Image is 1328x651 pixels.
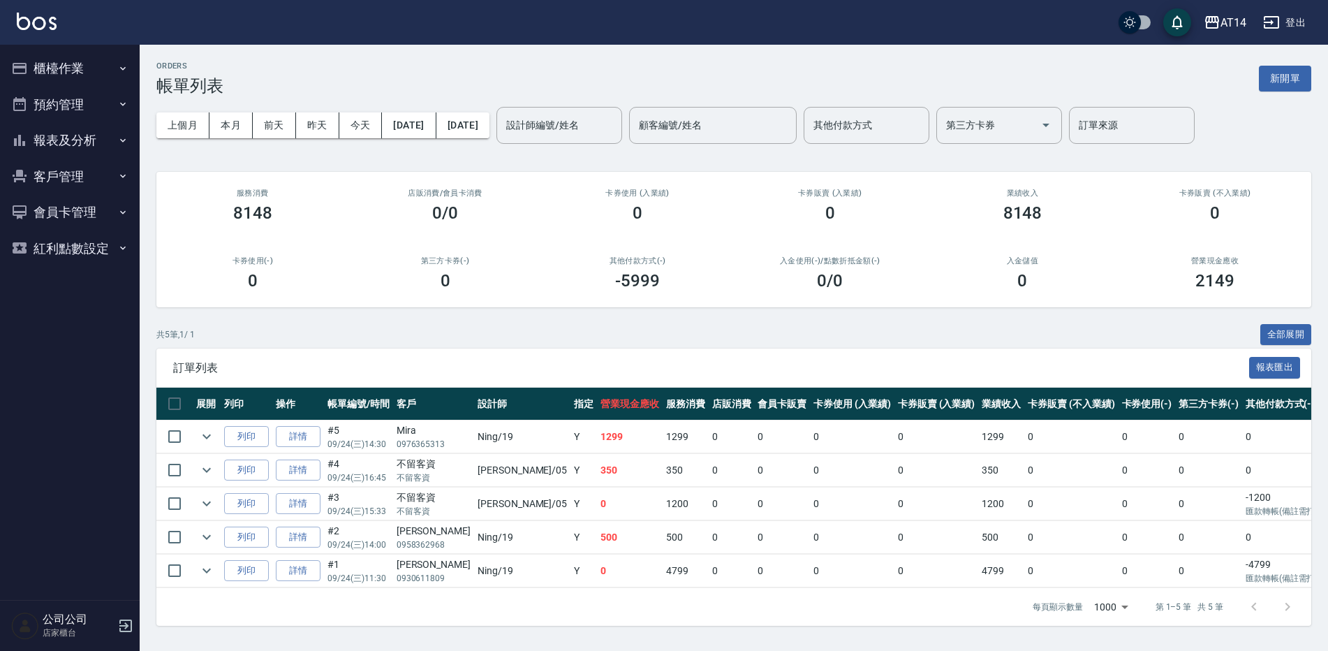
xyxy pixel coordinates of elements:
[327,505,390,518] p: 09/24 (三) 15:33
[397,490,471,505] div: 不留客資
[224,493,269,515] button: 列印
[327,572,390,585] p: 09/24 (三) 11:30
[978,488,1024,520] td: 1200
[894,555,979,587] td: 0
[156,76,223,96] h3: 帳單列表
[754,388,810,420] th: 會員卡販賣
[709,454,755,487] td: 0
[156,328,195,341] p: 共 5 筆, 1 / 1
[324,555,393,587] td: #1
[1259,66,1311,92] button: 新開單
[570,420,597,453] td: Y
[156,112,209,138] button: 上個月
[327,438,390,451] p: 09/24 (三) 14:30
[173,361,1249,375] span: 訂單列表
[663,420,709,453] td: 1299
[894,488,979,520] td: 0
[754,488,810,520] td: 0
[1024,388,1118,420] th: 卡券販賣 (不入業績)
[709,521,755,554] td: 0
[943,189,1102,198] h2: 業績收入
[978,388,1024,420] th: 業績收入
[1033,601,1083,613] p: 每頁顯示數量
[397,457,471,471] div: 不留客資
[6,231,134,267] button: 紅利點數設定
[324,388,393,420] th: 帳單編號/時間
[397,524,471,539] div: [PERSON_NAME]
[663,521,709,554] td: 500
[978,521,1024,554] td: 500
[570,388,597,420] th: 指定
[754,555,810,587] td: 0
[978,420,1024,453] td: 1299
[474,521,570,554] td: Ning /19
[1249,360,1301,374] a: 報表匯出
[1260,324,1312,346] button: 全部展開
[248,271,258,291] h3: 0
[558,189,717,198] h2: 卡券使用 (入業績)
[196,527,217,548] button: expand row
[156,61,223,71] h2: ORDERS
[597,454,663,487] td: 350
[196,493,217,514] button: expand row
[1220,14,1246,31] div: AT14
[810,555,894,587] td: 0
[196,426,217,447] button: expand row
[276,527,320,548] a: 詳情
[327,471,390,484] p: 09/24 (三) 16:45
[1135,189,1294,198] h2: 卡券販賣 (不入業績)
[1024,420,1118,453] td: 0
[1119,420,1176,453] td: 0
[224,560,269,582] button: 列印
[751,189,910,198] h2: 卡券販賣 (入業績)
[978,454,1024,487] td: 350
[1035,114,1057,136] button: Open
[382,112,436,138] button: [DATE]
[1119,555,1176,587] td: 0
[894,521,979,554] td: 0
[663,555,709,587] td: 4799
[196,560,217,581] button: expand row
[324,420,393,453] td: #5
[474,388,570,420] th: 設計師
[810,454,894,487] td: 0
[1017,271,1027,291] h3: 0
[6,194,134,231] button: 會員卡管理
[474,454,570,487] td: [PERSON_NAME] /05
[1089,588,1133,626] div: 1000
[825,203,835,223] h3: 0
[1024,555,1118,587] td: 0
[276,426,320,448] a: 詳情
[597,488,663,520] td: 0
[397,539,471,551] p: 0958362968
[1175,555,1242,587] td: 0
[1135,256,1294,265] h2: 營業現金應收
[296,112,339,138] button: 昨天
[397,438,471,451] p: 0976365313
[324,488,393,520] td: #3
[894,420,979,453] td: 0
[276,560,320,582] a: 詳情
[1259,71,1311,85] a: 新開單
[663,488,709,520] td: 1200
[233,203,272,223] h3: 8148
[224,460,269,481] button: 列印
[393,388,474,420] th: 客戶
[597,555,663,587] td: 0
[474,420,570,453] td: Ning /19
[209,112,253,138] button: 本月
[272,388,324,420] th: 操作
[663,388,709,420] th: 服務消費
[1175,388,1242,420] th: 第三方卡券(-)
[441,271,450,291] h3: 0
[943,256,1102,265] h2: 入金儲值
[615,271,660,291] h3: -5999
[597,388,663,420] th: 營業現金應收
[397,572,471,585] p: 0930611809
[276,460,320,481] a: 詳情
[196,460,217,481] button: expand row
[224,426,269,448] button: 列印
[43,613,114,627] h5: 公司公司
[894,388,979,420] th: 卡券販賣 (入業績)
[558,256,717,265] h2: 其他付款方式(-)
